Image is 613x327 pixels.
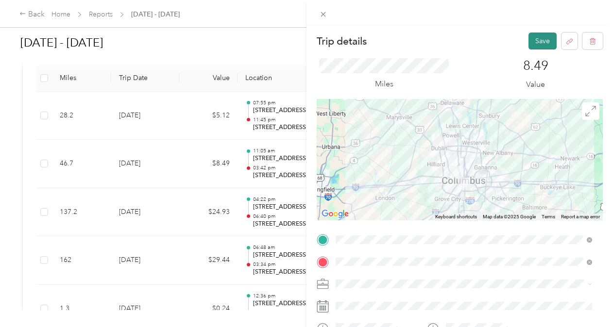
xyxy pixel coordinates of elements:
[542,214,555,219] a: Terms (opens in new tab)
[319,208,351,220] a: Open this area in Google Maps (opens a new window)
[435,213,477,220] button: Keyboard shortcuts
[375,78,393,90] p: Miles
[526,79,545,91] p: Value
[561,214,600,219] a: Report a map error
[483,214,536,219] span: Map data ©2025 Google
[559,273,613,327] iframe: Everlance-gr Chat Button Frame
[317,34,367,48] p: Trip details
[319,208,351,220] img: Google
[528,33,557,49] button: Save
[523,58,548,74] p: 8.49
